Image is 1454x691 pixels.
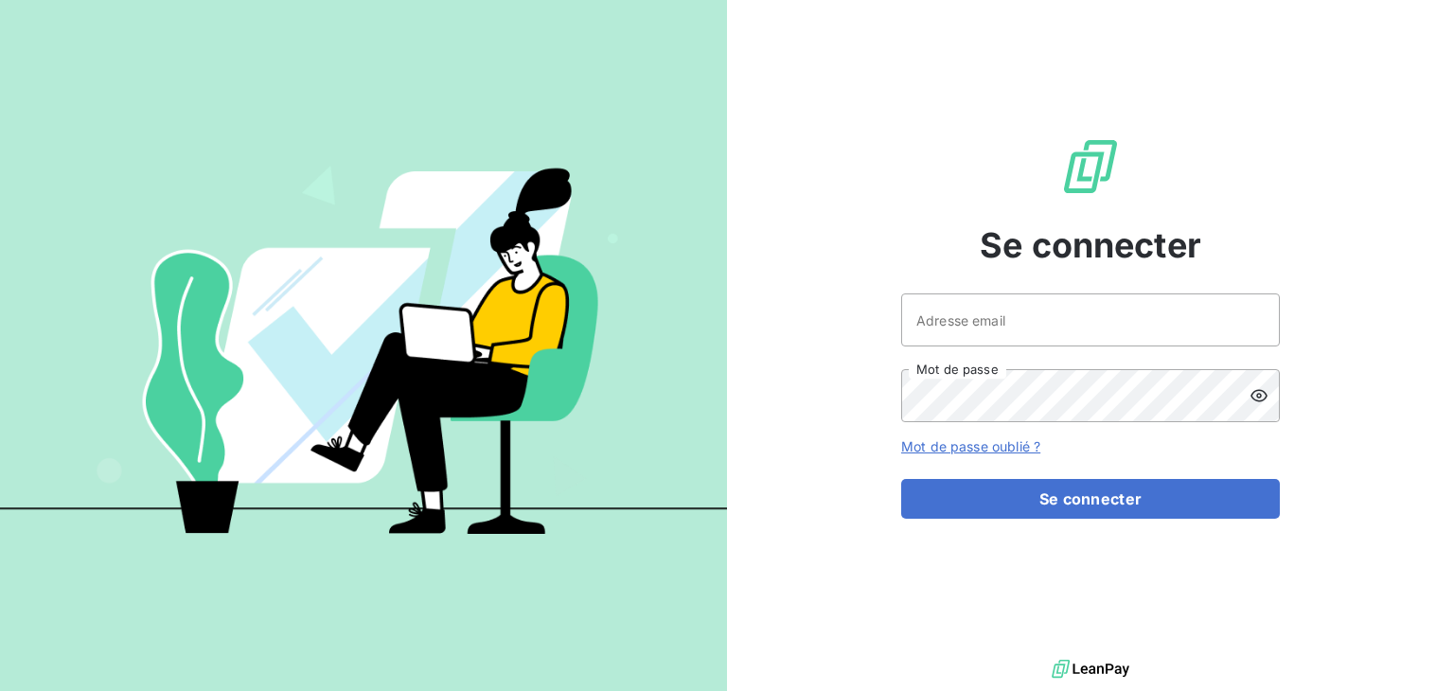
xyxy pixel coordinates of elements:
[980,220,1201,271] span: Se connecter
[901,293,1280,346] input: placeholder
[1060,136,1121,197] img: Logo LeanPay
[901,438,1040,454] a: Mot de passe oublié ?
[901,479,1280,519] button: Se connecter
[1052,655,1129,683] img: logo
